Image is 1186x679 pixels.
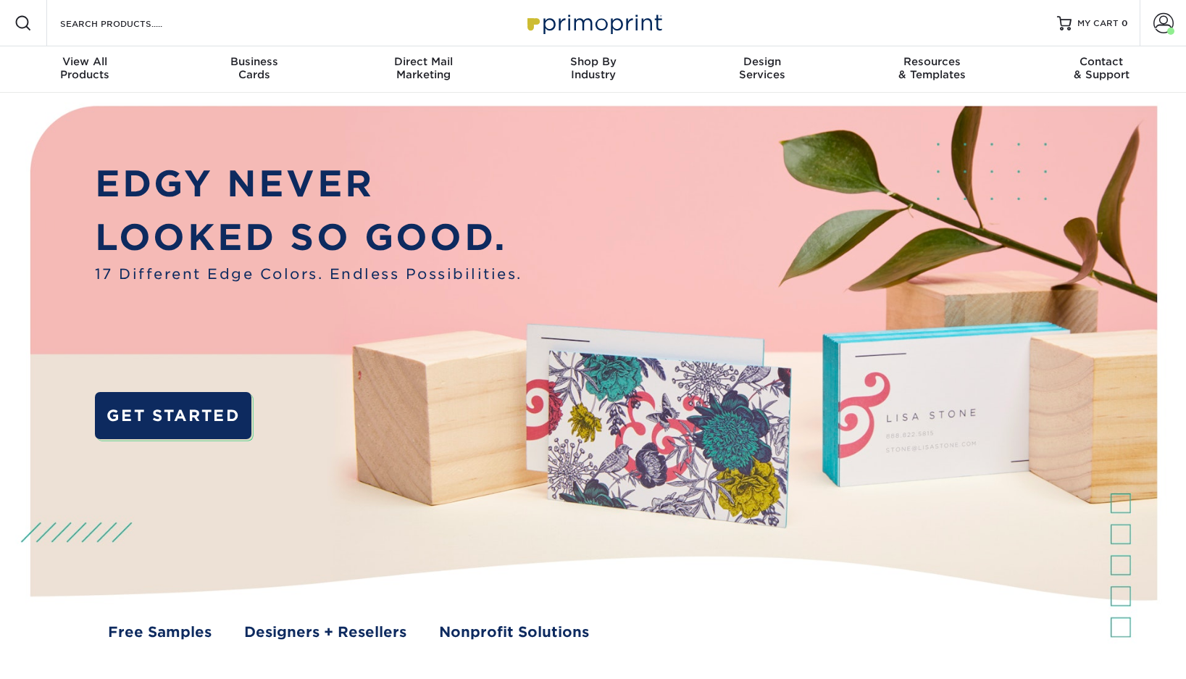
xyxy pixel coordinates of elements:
[170,46,339,93] a: BusinessCards
[521,7,666,38] img: Primoprint
[339,55,509,68] span: Direct Mail
[339,55,509,81] div: Marketing
[95,392,251,439] a: GET STARTED
[95,211,522,264] p: LOOKED SO GOOD.
[509,55,678,81] div: Industry
[1016,55,1186,68] span: Contact
[439,622,589,643] a: Nonprofit Solutions
[59,14,200,32] input: SEARCH PRODUCTS.....
[509,55,678,68] span: Shop By
[1077,17,1119,30] span: MY CART
[95,264,522,285] span: 17 Different Edge Colors. Endless Possibilities.
[847,46,1016,93] a: Resources& Templates
[847,55,1016,68] span: Resources
[95,157,522,211] p: EDGY NEVER
[170,55,339,81] div: Cards
[677,55,847,81] div: Services
[339,46,509,93] a: Direct MailMarketing
[1016,46,1186,93] a: Contact& Support
[677,55,847,68] span: Design
[1016,55,1186,81] div: & Support
[244,622,406,643] a: Designers + Resellers
[677,46,847,93] a: DesignServices
[509,46,678,93] a: Shop ByIndustry
[170,55,339,68] span: Business
[1122,18,1128,28] span: 0
[847,55,1016,81] div: & Templates
[108,622,212,643] a: Free Samples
